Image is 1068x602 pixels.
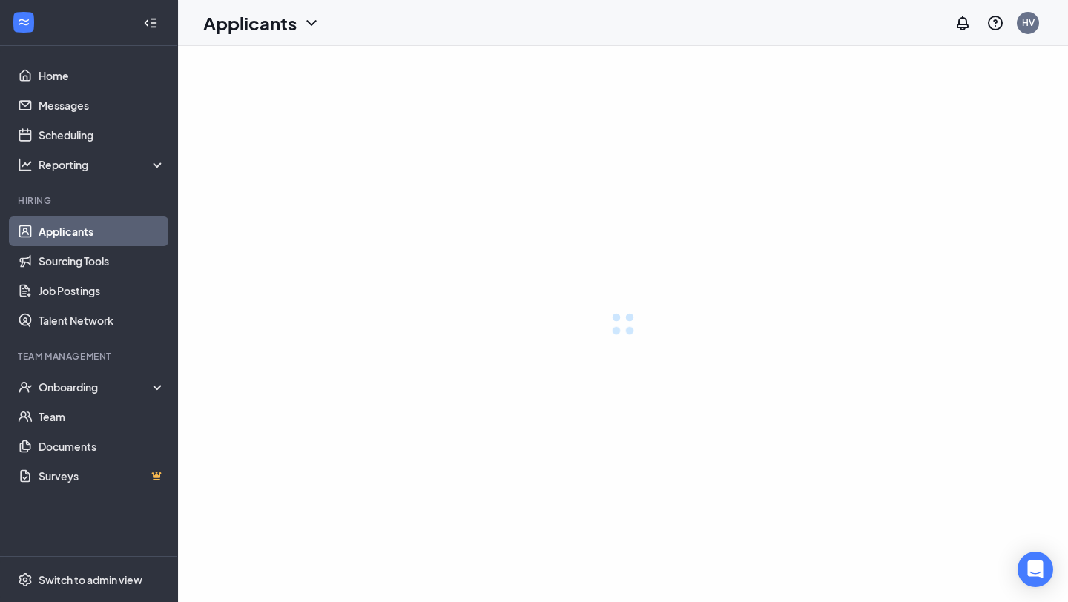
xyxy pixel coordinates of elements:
svg: WorkstreamLogo [16,15,31,30]
a: Job Postings [39,276,165,305]
div: Hiring [18,194,162,207]
a: Home [39,61,165,90]
div: HV [1022,16,1035,29]
svg: Notifications [954,14,972,32]
div: Reporting [39,157,166,172]
a: Sourcing Tools [39,246,165,276]
svg: Collapse [143,16,158,30]
div: Switch to admin view [39,572,142,587]
a: Documents [39,431,165,461]
div: Onboarding [39,380,166,394]
a: Scheduling [39,120,165,150]
svg: ChevronDown [303,14,320,32]
svg: Analysis [18,157,33,172]
div: Open Intercom Messenger [1018,552,1053,587]
a: Messages [39,90,165,120]
a: Talent Network [39,305,165,335]
svg: QuestionInfo [986,14,1004,32]
a: Applicants [39,216,165,246]
a: SurveysCrown [39,461,165,491]
svg: UserCheck [18,380,33,394]
svg: Settings [18,572,33,587]
div: Team Management [18,350,162,363]
h1: Applicants [203,10,297,36]
a: Team [39,402,165,431]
